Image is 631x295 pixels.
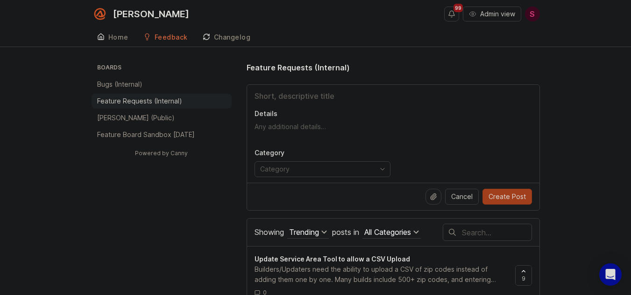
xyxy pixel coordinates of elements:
button: 9 [515,265,532,286]
span: posts in [332,227,359,237]
h3: Boards [95,62,232,75]
div: All Categories [364,227,411,237]
button: Notifications [444,7,459,21]
span: Cancel [451,192,473,201]
p: [PERSON_NAME] (Public) [97,113,175,123]
a: [PERSON_NAME] (Public) [92,110,232,125]
img: Smith.ai logo [92,6,108,22]
button: Showing [287,226,329,239]
input: Search… [462,227,532,238]
div: Home [108,34,128,41]
svg: toggle icon [375,165,390,173]
a: Powered by Canny [134,148,189,158]
button: Cancel [445,189,479,205]
div: Changelog [214,34,251,41]
p: Feature Requests (Internal) [97,96,182,106]
div: [PERSON_NAME] [113,9,189,19]
div: Open Intercom Messenger [599,263,622,286]
a: Home [92,28,134,47]
p: Details [255,109,532,118]
button: Create Post [482,189,532,205]
span: Admin view [480,9,515,19]
div: Trending [289,227,319,237]
span: Showing [255,227,284,237]
div: Feedback [155,34,188,41]
p: Feature Board Sandbox [DATE] [97,130,195,139]
button: Admin view [463,7,521,21]
input: Title [255,90,532,102]
a: Bugs (Internal) [92,77,232,92]
textarea: Details [255,122,532,141]
span: 99 [454,4,463,12]
span: Create Post [489,192,526,201]
a: Feature Requests (Internal) [92,94,232,109]
button: posts in [362,226,421,239]
button: S [525,7,540,21]
p: Category [255,148,390,158]
span: S [530,8,535,20]
span: 9 [522,274,525,282]
input: Category [260,164,374,174]
div: Builders/Updaters need the ability to upload a CSV of zip codes instead of adding them one by one... [255,264,508,285]
h1: Feature Requests (Internal) [247,62,350,73]
a: Changelog [197,28,256,47]
span: Update Service Area Tool to allow a CSV Upload [255,255,410,263]
a: Feature Board Sandbox [DATE] [92,127,232,142]
div: toggle menu [255,161,390,177]
a: Feedback [138,28,193,47]
p: Bugs (Internal) [97,80,142,89]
